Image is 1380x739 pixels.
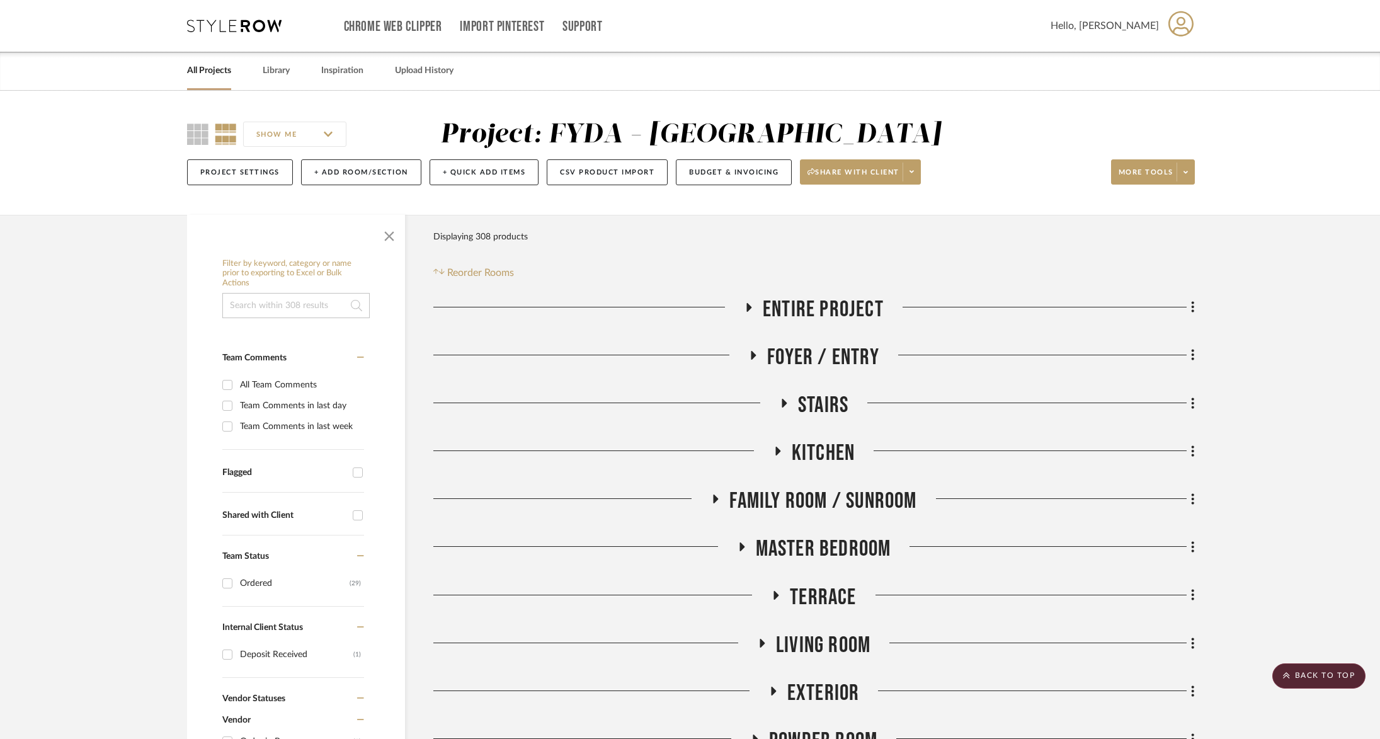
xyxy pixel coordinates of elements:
[1051,18,1159,33] span: Hello, [PERSON_NAME]
[222,259,370,289] h6: Filter by keyword, category or name prior to exporting to Excel or Bulk Actions
[433,265,515,280] button: Reorder Rooms
[377,221,402,246] button: Close
[240,375,361,395] div: All Team Comments
[187,62,231,79] a: All Projects
[756,536,891,563] span: Master Bedroom
[222,467,346,478] div: Flagged
[562,21,602,32] a: Support
[240,573,350,593] div: Ordered
[433,224,528,249] div: Displaying 308 products
[767,344,879,371] span: Foyer / Entry
[240,644,353,665] div: Deposit Received
[353,644,361,665] div: (1)
[350,573,361,593] div: (29)
[263,62,290,79] a: Library
[222,353,287,362] span: Team Comments
[729,488,916,515] span: Family Room / Sunroom
[222,623,303,632] span: Internal Client Status
[222,510,346,521] div: Shared with Client
[1119,168,1173,186] span: More tools
[240,396,361,416] div: Team Comments in last day
[676,159,792,185] button: Budget & Invoicing
[807,168,899,186] span: Share with client
[301,159,421,185] button: + Add Room/Section
[222,552,269,561] span: Team Status
[447,265,514,280] span: Reorder Rooms
[547,159,668,185] button: CSV Product Import
[430,159,539,185] button: + Quick Add Items
[321,62,363,79] a: Inspiration
[792,440,855,467] span: Kitchen
[763,296,884,323] span: Entire Project
[395,62,453,79] a: Upload History
[440,122,941,148] div: Project: FYDA - [GEOGRAPHIC_DATA]
[344,21,442,32] a: Chrome Web Clipper
[790,584,856,611] span: Terrace
[222,293,370,318] input: Search within 308 results
[776,632,870,659] span: Living Room
[1272,663,1366,689] scroll-to-top-button: BACK TO TOP
[222,716,251,725] span: Vendor
[460,21,544,32] a: Import Pinterest
[1111,159,1195,185] button: More tools
[800,159,921,185] button: Share with client
[222,694,285,703] span: Vendor Statuses
[798,392,848,419] span: Stairs
[187,159,293,185] button: Project Settings
[240,416,361,437] div: Team Comments in last week
[787,680,860,707] span: Exterior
